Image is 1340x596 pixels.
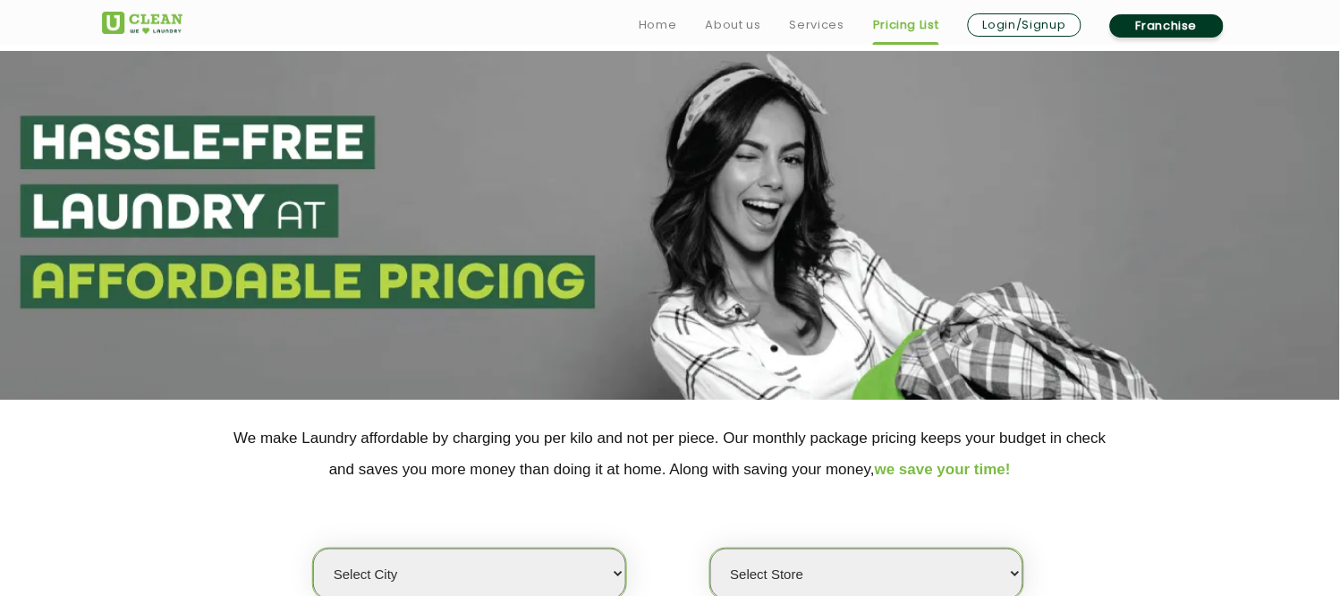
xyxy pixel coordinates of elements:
p: We make Laundry affordable by charging you per kilo and not per piece. Our monthly package pricin... [102,422,1238,485]
a: Home [639,14,677,36]
a: About us [706,14,761,36]
a: Franchise [1110,14,1224,38]
a: Login/Signup [968,13,1081,37]
span: we save your time! [875,461,1011,478]
a: Pricing List [873,14,939,36]
a: Services [790,14,844,36]
img: UClean Laundry and Dry Cleaning [102,12,182,34]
